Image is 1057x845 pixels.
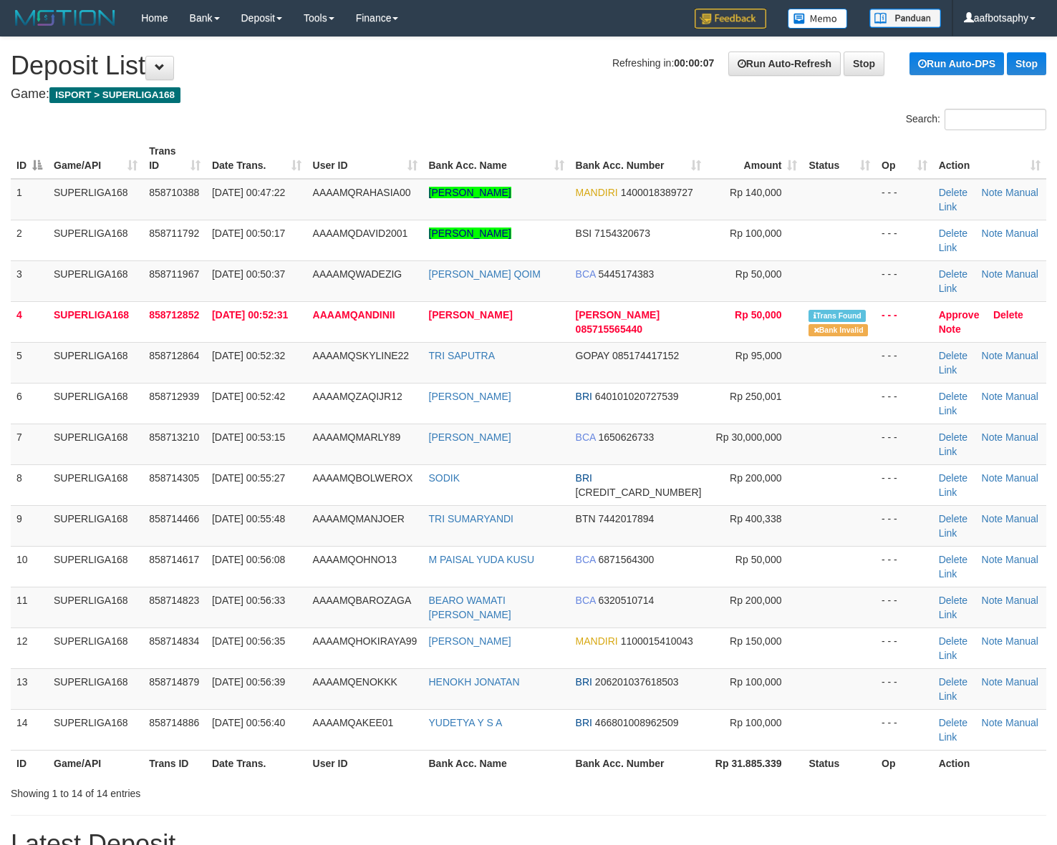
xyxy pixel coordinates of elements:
[576,431,596,443] span: BCA
[11,464,48,505] td: 8
[429,513,514,524] a: TRI SUMARYANDI
[735,350,782,361] span: Rp 95,000
[212,513,285,524] span: [DATE] 00:55:48
[594,228,650,239] span: Copy 7154320673 to clipboard
[212,350,285,361] span: [DATE] 00:52:32
[939,228,1038,253] a: Manual Link
[982,391,1003,402] a: Note
[429,472,460,484] a: SODIK
[149,472,199,484] span: 858714305
[876,464,933,505] td: - - -
[576,635,618,647] span: MANDIRI
[939,391,967,402] a: Delete
[982,268,1003,280] a: Note
[595,676,679,688] span: Copy 206201037618503 to clipboard
[11,587,48,627] td: 11
[621,187,693,198] span: Copy 1400018389727 to clipboard
[939,431,967,443] a: Delete
[11,546,48,587] td: 10
[939,717,1038,743] a: Manual Link
[576,595,596,606] span: BCA
[993,309,1023,321] a: Delete
[11,7,120,29] img: MOTION_logo.png
[313,228,408,239] span: AAAAMQDAVID2001
[982,595,1003,606] a: Note
[429,187,511,198] a: [PERSON_NAME]
[313,472,413,484] span: AAAAMQBOLWEROX
[570,750,708,776] th: Bank Acc. Number
[423,138,570,179] th: Bank Acc. Name: activate to sort column ascending
[149,309,199,321] span: 858712852
[48,546,143,587] td: SUPERLIGA168
[876,750,933,776] th: Op
[212,228,285,239] span: [DATE] 00:50:17
[939,187,967,198] a: Delete
[149,391,199,402] span: 858712939
[939,228,967,239] a: Delete
[735,309,781,321] span: Rp 50,000
[982,676,1003,688] a: Note
[11,627,48,668] td: 12
[313,431,401,443] span: AAAAMQMARLY89
[730,391,781,402] span: Rp 250,001
[939,554,967,565] a: Delete
[876,546,933,587] td: - - -
[939,391,1038,416] a: Manual Link
[674,57,714,69] strong: 00:00:07
[730,595,781,606] span: Rp 200,000
[876,505,933,546] td: - - -
[939,350,1038,376] a: Manual Link
[307,750,423,776] th: User ID
[313,350,410,361] span: AAAAMQSKYLINE22
[982,554,1003,565] a: Note
[48,587,143,627] td: SUPERLIGA168
[939,513,967,524] a: Delete
[212,676,285,688] span: [DATE] 00:56:39
[809,310,866,322] span: Similar transaction found
[48,179,143,220] td: SUPERLIGA168
[212,554,285,565] span: [DATE] 00:56:08
[11,138,48,179] th: ID: activate to sort column descending
[11,52,1046,80] h1: Deposit List
[313,676,397,688] span: AAAAMQENOKKK
[716,431,782,443] span: Rp 30,000,000
[313,554,397,565] span: AAAAMQOHNO13
[599,431,655,443] span: Copy 1650626733 to clipboard
[939,513,1038,539] a: Manual Link
[982,513,1003,524] a: Note
[576,228,592,239] span: BSI
[429,676,520,688] a: HENOKH JONATAN
[982,717,1003,728] a: Note
[876,220,933,260] td: - - -
[429,309,513,321] a: [PERSON_NAME]
[982,472,1003,484] a: Note
[939,323,961,335] a: Note
[939,350,967,361] a: Delete
[11,342,48,383] td: 5
[576,513,596,524] span: BTN
[599,513,655,524] span: Copy 7442017894 to clipboard
[945,109,1046,130] input: Search:
[212,187,285,198] span: [DATE] 00:47:22
[595,717,679,728] span: Copy 466801008962509 to clipboard
[429,635,511,647] a: [PERSON_NAME]
[313,309,395,321] span: AAAAMQANDINII
[212,472,285,484] span: [DATE] 00:55:27
[939,554,1038,580] a: Manual Link
[212,391,285,402] span: [DATE] 00:52:42
[429,431,511,443] a: [PERSON_NAME]
[313,513,405,524] span: AAAAMQMANJOER
[595,391,679,402] span: Copy 640101020727539 to clipboard
[313,717,394,728] span: AAAAMQAKEE01
[48,301,143,342] td: SUPERLIGA168
[149,268,199,280] span: 858711967
[149,676,199,688] span: 858714879
[803,750,876,776] th: Status
[576,487,702,498] span: Copy 601201023433532 to clipboard
[939,187,1038,213] a: Manual Link
[876,342,933,383] td: - - -
[939,268,967,280] a: Delete
[909,52,1004,75] a: Run Auto-DPS
[576,350,609,361] span: GOPAY
[307,138,423,179] th: User ID: activate to sort column ascending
